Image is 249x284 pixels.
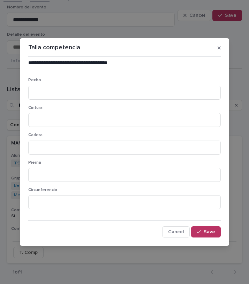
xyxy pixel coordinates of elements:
span: Save [204,229,215,234]
span: Pierna [28,161,41,165]
span: Circunferencia [28,188,57,192]
span: Pecho [28,78,41,82]
button: Save [191,226,221,237]
span: Cancel [168,229,184,234]
span: Cintura [28,106,43,110]
span: Cadera [28,133,43,137]
button: Cancel [162,226,190,237]
p: Talla competencia [28,44,80,52]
